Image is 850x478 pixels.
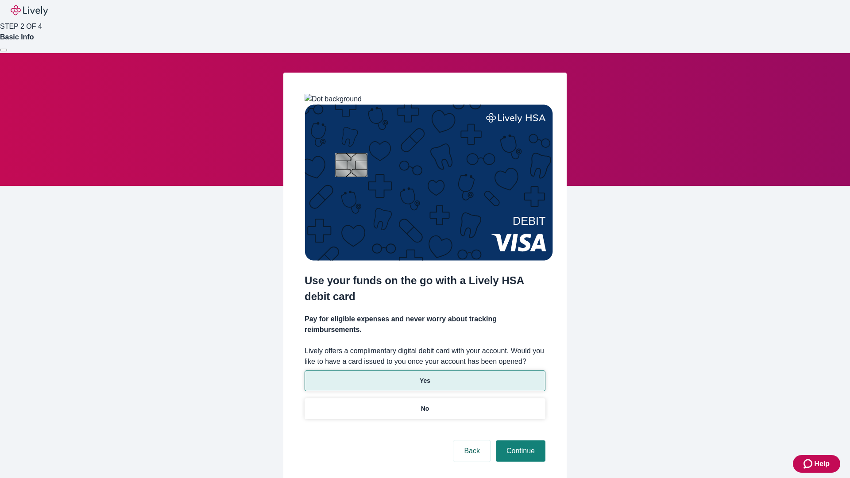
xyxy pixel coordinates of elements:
[305,346,545,367] label: Lively offers a complimentary digital debit card with your account. Would you like to have a card...
[305,94,362,104] img: Dot background
[804,459,814,469] svg: Zendesk support icon
[496,440,545,462] button: Continue
[11,5,48,16] img: Lively
[420,376,430,385] p: Yes
[305,273,545,305] h2: Use your funds on the go with a Lively HSA debit card
[453,440,491,462] button: Back
[814,459,830,469] span: Help
[305,398,545,419] button: No
[305,314,545,335] h4: Pay for eligible expenses and never worry about tracking reimbursements.
[305,370,545,391] button: Yes
[305,104,553,261] img: Debit card
[421,404,429,413] p: No
[793,455,840,473] button: Zendesk support iconHelp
